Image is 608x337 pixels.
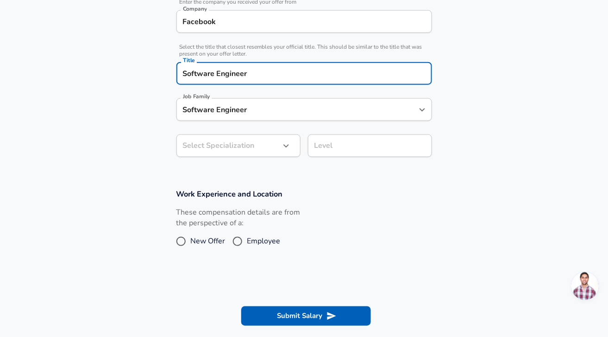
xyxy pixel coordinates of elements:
[247,236,281,247] span: Employee
[176,44,432,57] span: Select the title that closest resembles your official title. This should be similar to the title ...
[191,236,226,247] span: New Offer
[183,94,210,100] label: Job Family
[181,66,428,81] input: Software Engineer
[181,102,414,117] input: Software Engineer
[183,6,207,12] label: Company
[312,139,428,153] input: L3
[241,306,371,326] button: Submit Salary
[571,272,599,300] div: Open chat
[181,14,428,29] input: Google
[176,189,432,199] h3: Work Experience and Location
[416,103,429,116] button: Open
[176,207,301,229] label: These compensation details are from the perspective of a:
[183,58,195,64] label: Title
